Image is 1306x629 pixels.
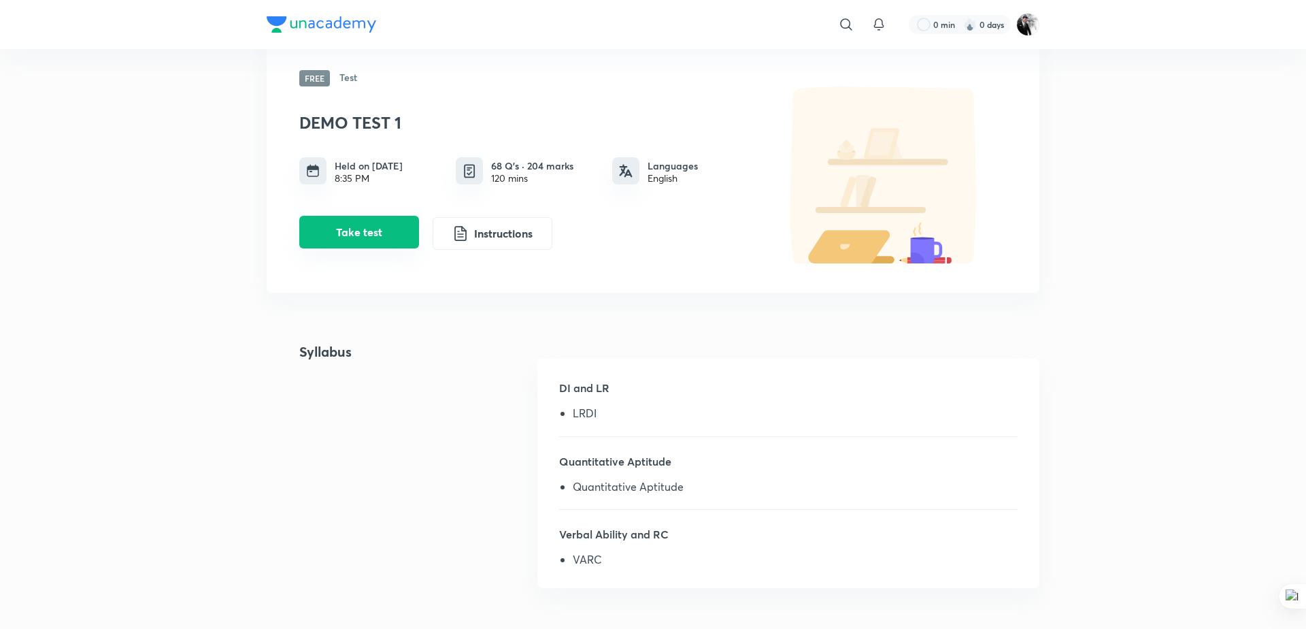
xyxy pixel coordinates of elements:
[573,553,1018,571] li: VARC
[461,163,478,180] img: quiz info
[267,16,376,33] img: Company Logo
[339,70,357,86] h6: Test
[559,526,1018,553] h5: Verbal Ability and RC
[559,453,1018,481] h5: Quantitative Aptitude
[452,225,469,242] img: instruction
[299,216,419,248] button: Take test
[762,86,1007,263] img: default
[267,342,352,604] h4: Syllabus
[491,173,573,184] div: 120 mins
[433,217,552,250] button: Instructions
[573,481,1018,498] li: Quantitative Aptitude
[299,70,330,86] span: Free
[1016,13,1039,36] img: Nagesh M
[573,407,1018,425] li: LRDI
[306,164,320,178] img: timing
[335,159,403,173] h6: Held on [DATE]
[559,380,1018,407] h5: DI and LR
[299,113,755,133] h3: DEMO TEST 1
[335,173,403,184] div: 8:35 PM
[619,164,633,178] img: languages
[963,18,977,31] img: streak
[648,173,698,184] div: English
[491,159,573,173] h6: 68 Q’s · 204 marks
[648,159,698,173] h6: Languages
